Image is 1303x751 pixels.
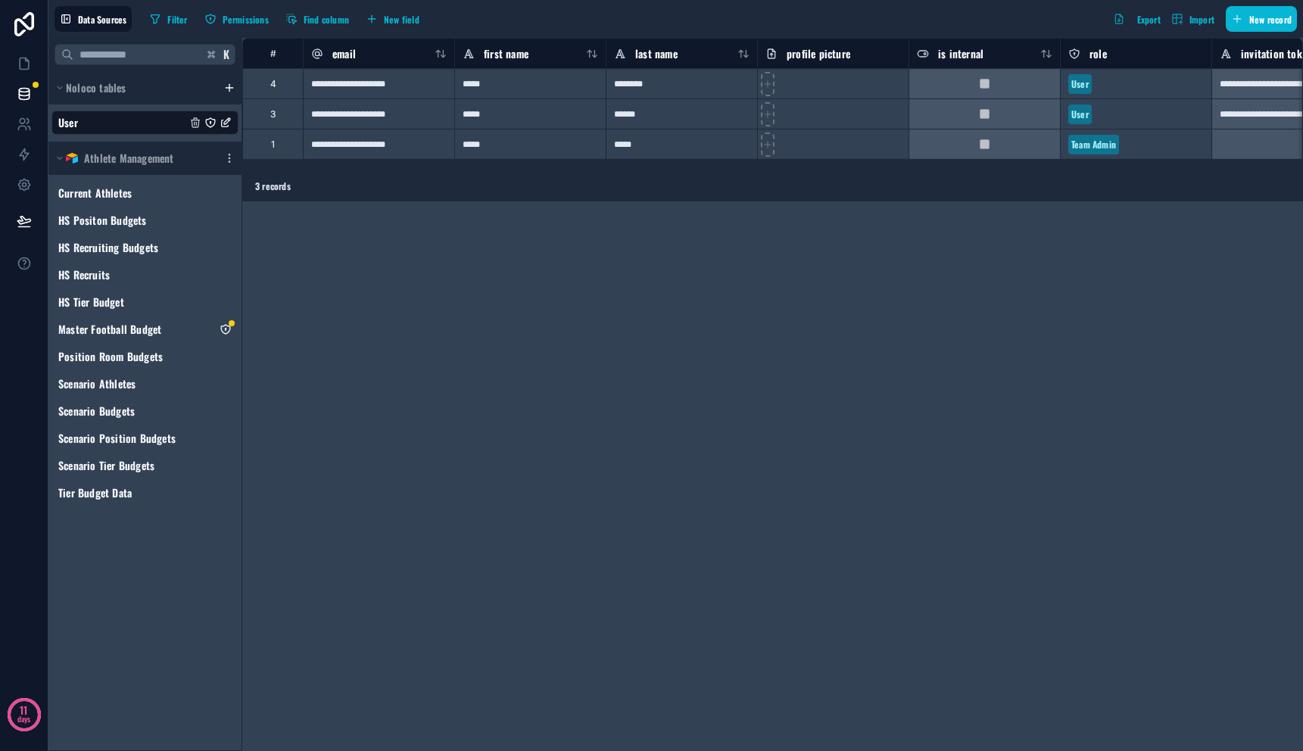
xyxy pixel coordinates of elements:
[280,8,354,30] button: Find column
[1226,6,1297,32] button: New record
[270,108,276,120] div: 3
[1089,46,1107,61] span: role
[199,8,274,30] button: Permissions
[484,46,528,61] span: first name
[20,703,27,718] p: 11
[1249,14,1292,25] span: New record
[787,46,850,61] span: profile picture
[1220,6,1297,32] a: New record
[1137,14,1161,25] span: Export
[1166,6,1220,32] button: Import
[270,78,276,90] div: 4
[255,180,291,192] span: 3 records
[635,46,678,61] span: last name
[254,48,291,59] div: #
[1108,6,1166,32] button: Export
[1071,108,1089,121] div: User
[271,139,275,151] div: 1
[1189,14,1214,25] span: Import
[938,46,983,61] span: is internal
[144,8,192,30] button: Filter
[332,46,356,61] span: email
[1071,77,1089,91] div: User
[223,14,269,25] span: Permissions
[199,8,280,30] a: Permissions
[360,8,425,30] button: New field
[1071,138,1116,151] div: Team Admin
[304,14,349,25] span: Find column
[384,14,419,25] span: New field
[221,49,232,60] span: K
[55,6,132,32] button: Data Sources
[78,14,126,25] span: Data Sources
[167,14,187,25] span: Filter
[17,709,31,730] p: days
